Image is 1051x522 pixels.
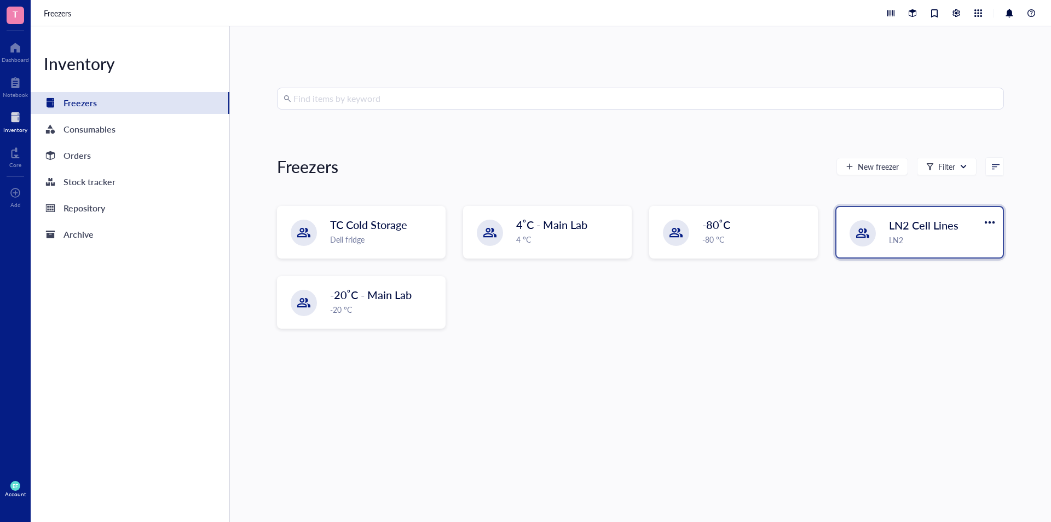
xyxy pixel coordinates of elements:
div: -80 °C [702,233,811,245]
span: EF [13,483,19,489]
a: Freezers [31,92,229,114]
a: Orders [31,145,229,167]
a: Dashboard [2,39,29,63]
div: Repository [63,200,105,216]
a: Stock tracker [31,171,229,193]
a: Notebook [3,74,28,98]
div: Freezers [277,156,338,177]
div: LN2 [889,234,996,246]
div: Deli fridge [330,233,438,245]
span: LN2 Cell Lines [889,217,958,233]
span: New freezer [858,162,899,171]
div: Notebook [3,91,28,98]
a: Archive [31,223,229,245]
span: -20˚C - Main Lab [330,287,412,302]
div: 4 °C [516,233,625,245]
a: Inventory [3,109,27,133]
div: Archive [63,227,94,242]
div: Inventory [3,127,27,133]
a: Repository [31,197,229,219]
div: Add [10,202,21,208]
div: Freezers [63,95,97,111]
div: Consumables [63,122,116,137]
div: Dashboard [2,56,29,63]
div: Core [9,162,21,168]
div: -20 °C [330,303,438,316]
span: TC Cold Storage [330,217,407,232]
span: T [13,7,18,21]
div: Filter [938,160,955,173]
div: Account [5,491,26,497]
button: New freezer [836,158,908,175]
div: Orders [63,148,91,163]
a: Core [9,144,21,168]
span: -80˚C [702,217,730,232]
a: Consumables [31,118,229,140]
div: Inventory [31,53,229,74]
span: 4˚C - Main Lab [516,217,587,232]
a: Freezers [44,7,73,19]
div: Stock tracker [63,174,116,190]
